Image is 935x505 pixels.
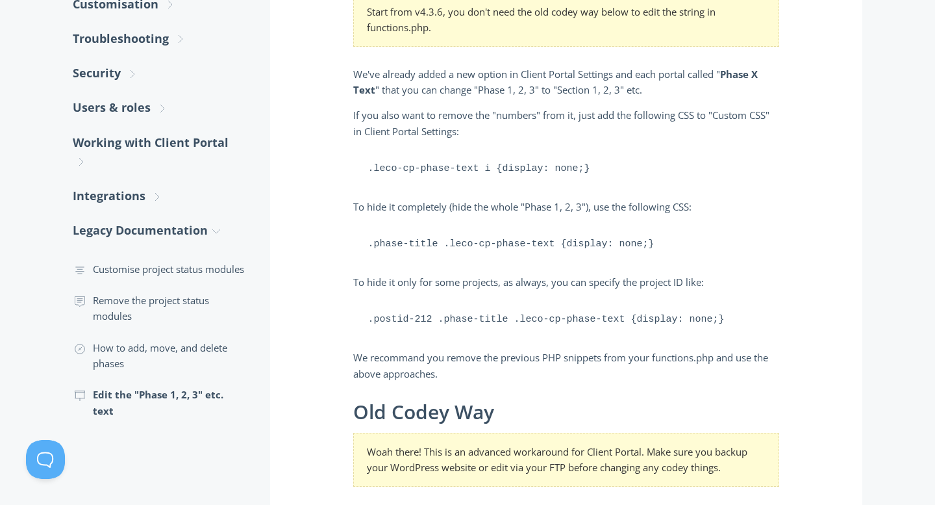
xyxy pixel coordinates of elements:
pre: .phase-title .leco-cp-phase-text {display: none;} [353,224,779,265]
p: If you also want to remove the "numbers" from it, just add the following CSS to "Custom CSS" in C... [353,107,779,139]
section: Woah there! This is an advanced workaround for Client Portal. Make sure you backup your WordPress... [353,433,779,487]
a: How to add, move, and delete phases [73,332,244,380]
a: Legacy Documentation [73,213,244,248]
p: To hide it only for some projects, as always, you can specify the project ID like: [353,274,779,290]
a: Troubleshooting [73,21,244,56]
pre: .postid-212 .phase-title .leco-cp-phase-text {display: none;} [353,300,779,341]
iframe: Toggle Customer Support [26,440,65,479]
pre: .leco-cp-phase-text i {display: none;} [353,149,779,189]
p: To hide it completely (hide the whole "Phase 1, 2, 3"), use the following CSS: [353,199,779,214]
a: Remove the project status modules [73,285,244,332]
p: We recommand you remove the previous PHP snippets from your functions.php and use the above appro... [353,350,779,382]
a: Customise project status modules [73,253,244,285]
a: Working with Client Portal [73,125,244,179]
h1: Old Codey Way [353,401,779,423]
a: Integrations [73,179,244,213]
a: Security [73,56,244,90]
strong: Phase X Text [353,68,758,96]
p: We've already added a new option in Client Portal Settings and each portal called " " that you ca... [353,66,779,98]
a: Edit the "Phase 1, 2, 3" etc. text [73,379,244,426]
a: Users & roles [73,90,244,125]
